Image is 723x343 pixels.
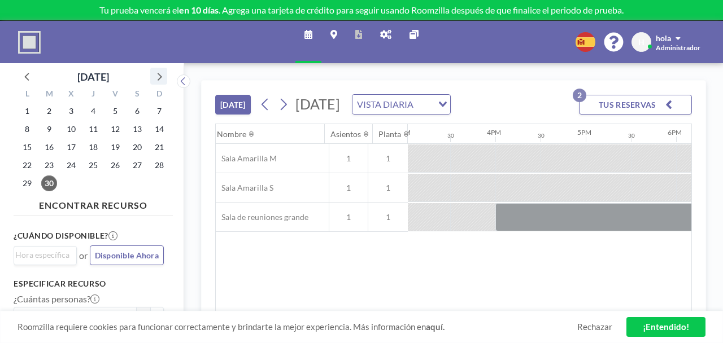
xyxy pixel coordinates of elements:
[487,128,501,137] div: 4PM
[18,322,577,332] span: Roomzilla requiere cookies para funcionar correctamente y brindarte la mejor experiencia. Más inf...
[79,250,88,261] span: or
[137,307,150,326] button: -
[577,322,612,332] a: Rechazar
[38,87,60,102] div: M
[19,157,35,173] span: lunes, 22 de septiembre de 2025
[104,87,126,102] div: V
[60,87,82,102] div: X
[77,69,109,85] div: [DATE]
[41,175,57,191] span: martes, 30 de septiembre de 2025
[577,128,591,137] div: 5PM
[85,103,101,119] span: jueves, 4 de septiembre de 2025
[107,121,123,137] span: viernes, 12 de septiembre de 2025
[216,212,308,222] span: Sala de reuniones grande
[126,87,148,102] div: S
[151,139,167,155] span: domingo, 21 de septiembre de 2025
[129,121,145,137] span: sábado, 13 de septiembre de 2025
[85,157,101,173] span: jueves, 25 de septiembre de 2025
[85,139,101,155] span: jueves, 18 de septiembre de 2025
[129,157,145,173] span: sábado, 27 de septiembre de 2025
[90,245,164,265] button: Disponible Ahora
[368,153,408,164] span: 1
[63,121,79,137] span: miércoles, 10 de septiembre de 2025
[638,37,644,47] span: H
[179,5,219,15] b: en 10 días
[150,307,164,326] button: +
[668,128,682,137] div: 6PM
[426,322,445,332] a: aquí.
[148,87,170,102] div: D
[63,103,79,119] span: miércoles, 3 de septiembre de 2025
[107,157,123,173] span: viernes, 26 de septiembre de 2025
[447,132,454,139] div: 30
[85,121,101,137] span: jueves, 11 de septiembre de 2025
[129,103,145,119] span: sábado, 6 de septiembre de 2025
[14,247,76,263] div: Search for option
[656,43,700,52] span: Administrador
[19,139,35,155] span: lunes, 15 de septiembre de 2025
[378,129,401,139] div: Planta
[19,103,35,119] span: lunes, 1 de septiembre de 2025
[352,95,450,114] div: Search for option
[14,293,99,305] label: ¿Cuántas personas?
[329,212,368,222] span: 1
[215,95,251,115] button: [DATE]
[41,157,57,173] span: martes, 23 de septiembre de 2025
[151,157,167,173] span: domingo, 28 de septiembre de 2025
[628,132,635,139] div: 30
[216,153,277,164] span: Sala Amarilla M
[14,279,164,289] h3: Especificar recurso
[151,103,167,119] span: domingo, 7 de septiembre de 2025
[656,33,671,43] span: hola
[14,195,173,211] h4: ENCONTRAR RECURSO
[216,183,273,193] span: Sala Amarilla S
[129,139,145,155] span: sábado, 20 de septiembre de 2025
[41,139,57,155] span: martes, 16 de septiembre de 2025
[573,89,586,102] p: 2
[19,121,35,137] span: lunes, 8 de septiembre de 2025
[329,183,368,193] span: 1
[19,175,35,191] span: lunes, 29 de septiembre de 2025
[107,103,123,119] span: viernes, 5 de septiembre de 2025
[330,129,361,139] div: Asientos
[107,139,123,155] span: viernes, 19 de septiembre de 2025
[95,250,159,260] span: Disponible Ahora
[63,139,79,155] span: miércoles, 17 de septiembre de 2025
[295,95,340,112] span: [DATE]
[82,87,104,102] div: J
[217,129,246,139] div: Nombre
[368,183,408,193] span: 1
[355,97,416,112] span: VISTA DIARIA
[63,157,79,173] span: miércoles, 24 de septiembre de 2025
[41,103,57,119] span: martes, 2 de septiembre de 2025
[626,317,705,337] a: ¡Entendido!
[368,212,408,222] span: 1
[151,121,167,137] span: domingo, 14 de septiembre de 2025
[579,95,692,115] button: TUS RESERVAS2
[417,97,432,112] input: Search for option
[15,249,70,261] input: Search for option
[18,31,41,54] img: organization-logo
[329,153,368,164] span: 1
[16,87,38,102] div: L
[538,132,545,139] div: 30
[41,121,57,137] span: martes, 9 de septiembre de 2025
